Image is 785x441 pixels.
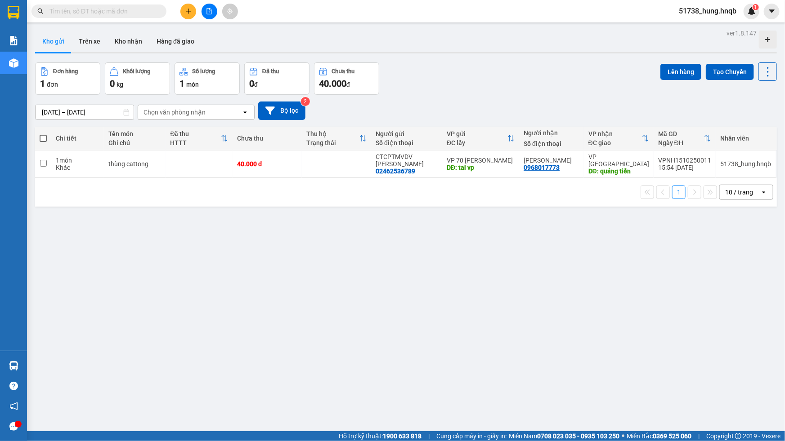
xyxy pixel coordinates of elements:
[302,127,371,150] th: Toggle SortBy
[524,129,579,137] div: Người nhận
[202,4,217,19] button: file-add
[72,31,108,52] button: Trên xe
[725,188,753,197] div: 10 / trang
[706,64,754,80] button: Tạo Chuyến
[588,139,642,146] div: ĐC giao
[227,8,233,14] span: aim
[108,139,161,146] div: Ghi chú
[524,140,579,147] div: Số điện thoại
[672,185,686,199] button: 1
[376,139,438,146] div: Số điện thoại
[9,422,18,431] span: message
[584,127,654,150] th: Toggle SortBy
[376,130,438,137] div: Người gửi
[179,78,184,89] span: 1
[588,168,649,175] div: DĐ: quảng tiến
[436,431,507,441] span: Cung cấp máy in - giấy in:
[9,58,18,68] img: warehouse-icon
[254,81,258,88] span: đ
[748,7,756,15] img: icon-new-feature
[376,153,438,168] div: CTCPTMVDV Hoàng Minh Lâm
[537,432,619,440] strong: 0708 023 035 - 0935 103 250
[9,361,18,370] img: warehouse-icon
[447,164,515,171] div: DĐ: tai vp
[206,8,212,14] span: file-add
[524,157,579,164] div: Anh Lệ
[447,130,507,137] div: VP gửi
[13,4,122,21] span: [PERSON_NAME]
[306,130,359,137] div: Thu hộ
[301,97,310,106] sup: 2
[61,22,75,28] span: [DATE]
[660,64,701,80] button: Lên hàng
[49,6,156,16] input: Tìm tên, số ĐT hoặc mã đơn
[185,8,192,14] span: plus
[524,164,560,171] div: 0968017773
[588,130,642,137] div: VP nhận
[262,68,279,75] div: Đã thu
[768,7,776,15] span: caret-down
[193,68,215,75] div: Số lượng
[237,135,297,142] div: Chưa thu
[658,157,711,164] div: VPNH1510250011
[35,62,100,95] button: Đơn hàng1đơn
[9,402,18,410] span: notification
[242,109,249,116] svg: open
[35,31,72,52] button: Kho gửi
[760,189,767,196] svg: open
[753,4,759,10] sup: 1
[8,30,128,47] span: VPNH1510250011
[658,139,704,146] div: Ngày ĐH
[447,157,515,164] div: VP 70 [PERSON_NAME]
[759,31,777,49] div: Tạo kho hàng mới
[40,78,45,89] span: 1
[764,4,780,19] button: caret-down
[237,160,297,168] div: 40.000 đ
[720,135,772,142] div: Nhân viên
[622,434,624,438] span: ⚪️
[36,105,134,119] input: Select a date range.
[110,78,115,89] span: 0
[180,4,196,19] button: plus
[105,62,170,95] button: Khối lượng0kg
[654,127,716,150] th: Toggle SortBy
[117,81,123,88] span: kg
[428,431,430,441] span: |
[8,6,19,19] img: logo-vxr
[108,31,149,52] button: Kho nhận
[314,62,379,95] button: Chưa thu40.000đ
[754,4,757,10] span: 1
[149,31,202,52] button: Hàng đã giao
[9,382,18,390] span: question-circle
[672,5,744,17] span: 51738_hung.hnqb
[627,431,691,441] span: Miền Bắc
[383,432,422,440] strong: 1900 633 818
[658,164,711,171] div: 15:54 [DATE]
[727,28,757,38] div: ver 1.8.147
[332,68,355,75] div: Chưa thu
[53,68,78,75] div: Đơn hàng
[37,8,44,14] span: search
[123,68,150,75] div: Khối lượng
[56,164,99,171] div: Khác
[56,157,99,164] div: 1 món
[108,130,161,137] div: Tên món
[249,78,254,89] span: 0
[658,130,704,137] div: Mã GD
[735,433,741,439] span: copyright
[509,431,619,441] span: Miền Nam
[175,62,240,95] button: Số lượng1món
[144,108,206,117] div: Chọn văn phòng nhận
[9,36,18,45] img: solution-icon
[720,160,772,168] div: 51738_hung.hnqb
[186,81,199,88] span: món
[222,4,238,19] button: aim
[166,127,233,150] th: Toggle SortBy
[108,160,161,168] div: thùng cattong
[244,62,310,95] button: Đã thu0đ
[376,168,415,175] div: 02462536789
[447,139,507,146] div: ĐC lấy
[170,130,221,137] div: Đã thu
[170,139,221,146] div: HTTT
[653,432,691,440] strong: 0369 525 060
